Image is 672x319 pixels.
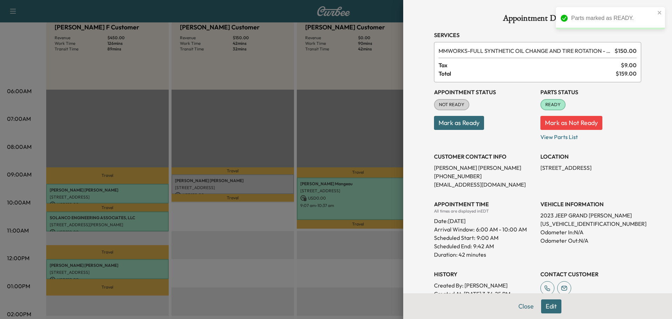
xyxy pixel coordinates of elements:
[540,211,641,220] p: 2023 JEEP GRAND [PERSON_NAME]
[434,14,641,25] h1: Appointment Details
[434,281,535,290] p: Created By : [PERSON_NAME]
[439,69,616,78] span: Total
[434,234,475,242] p: Scheduled Start:
[439,61,621,69] span: Tax
[434,214,535,225] div: Date: [DATE]
[434,250,535,259] p: Duration: 42 minutes
[540,152,641,161] h3: LOCATION
[434,290,535,298] p: Created At : [DATE] 3:34:25 PM
[434,31,641,39] h3: Services
[616,69,637,78] span: $ 159.00
[435,101,469,108] span: NOT READY
[434,225,535,234] p: Arrival Window:
[540,130,641,141] p: View Parts List
[571,14,655,22] div: Parts marked as READY.
[434,180,535,189] p: [EMAIL_ADDRESS][DOMAIN_NAME]
[657,10,662,15] button: close
[434,270,535,278] h3: History
[434,208,535,214] div: All times are displayed in EDT
[473,242,494,250] p: 9:42 AM
[434,88,535,96] h3: Appointment Status
[540,200,641,208] h3: VEHICLE INFORMATION
[540,236,641,245] p: Odometer Out: N/A
[540,88,641,96] h3: Parts Status
[541,299,561,313] button: Edit
[434,172,535,180] p: [PHONE_NUMBER]
[540,164,641,172] p: [STREET_ADDRESS]
[540,220,641,228] p: [US_VEHICLE_IDENTIFICATION_NUMBER]
[434,242,472,250] p: Scheduled End:
[476,225,527,234] span: 6:00 AM - 10:00 AM
[477,234,498,242] p: 9:00 AM
[621,61,637,69] span: $ 9.00
[434,116,484,130] button: Mark as Ready
[439,47,612,55] span: FULL SYNTHETIC OIL CHANGE AND TIRE ROTATION - WORKS PACKAGE
[540,270,641,278] h3: CONTACT CUSTOMER
[514,299,538,313] button: Close
[541,101,565,108] span: READY
[615,47,637,55] span: $ 150.00
[434,164,535,172] p: [PERSON_NAME] [PERSON_NAME]
[434,152,535,161] h3: CUSTOMER CONTACT INFO
[540,116,602,130] button: Mark as Not Ready
[540,228,641,236] p: Odometer In: N/A
[434,200,535,208] h3: APPOINTMENT TIME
